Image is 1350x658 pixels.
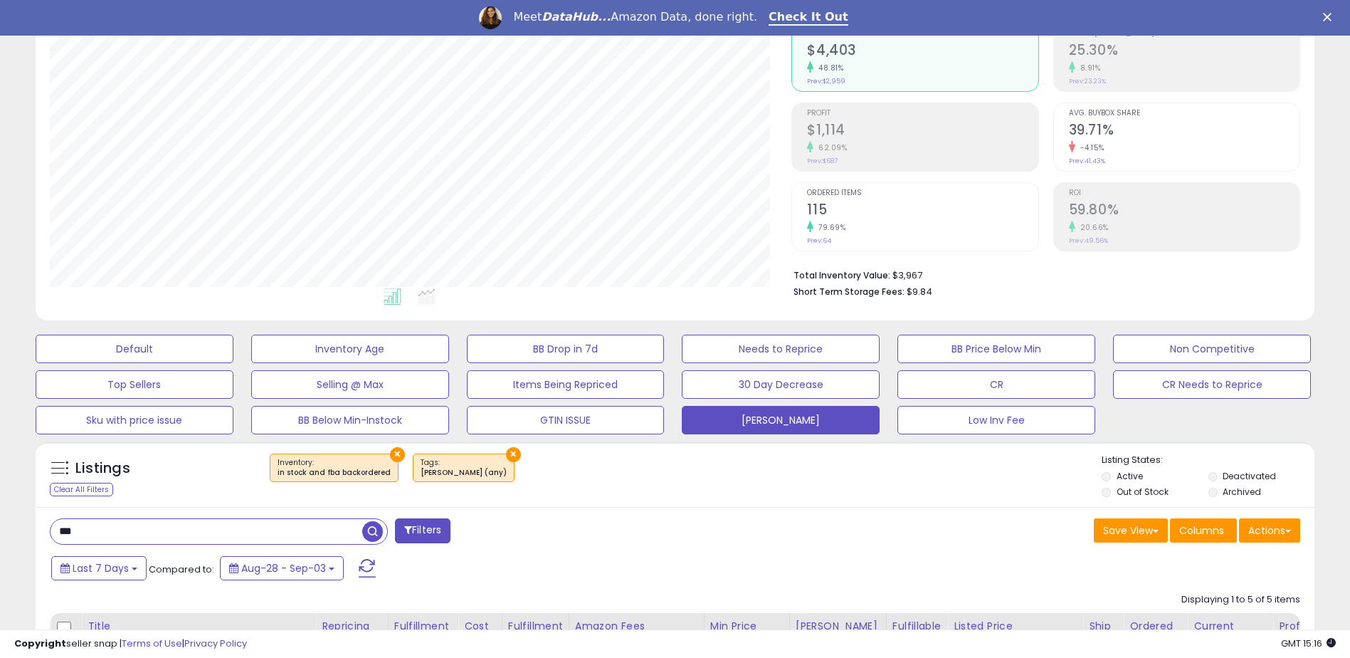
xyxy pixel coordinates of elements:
small: Prev: 49.56% [1069,236,1108,245]
button: [PERSON_NAME] [682,406,880,434]
a: Terms of Use [122,637,182,650]
small: 20.66% [1075,222,1109,233]
img: Profile image for Georgie [479,6,502,29]
button: Columns [1170,518,1237,543]
a: Privacy Policy [184,637,247,650]
span: Tags : [421,457,507,479]
label: Deactivated [1223,470,1276,482]
span: 2025-09-11 15:16 GMT [1281,637,1336,650]
small: Prev: $687 [807,157,838,165]
h2: 59.80% [1069,202,1299,221]
div: Displaying 1 to 5 of 5 items [1181,593,1300,607]
h2: $1,114 [807,122,1038,141]
label: Archived [1223,486,1261,498]
i: DataHub... [542,10,611,23]
span: Compared to: [149,563,214,576]
button: BB Below Min-Instock [251,406,449,434]
small: Prev: 64 [807,236,831,245]
span: Revenue [807,30,1038,38]
button: Needs to Reprice [682,335,880,363]
button: CR [897,370,1095,399]
button: Filters [395,518,450,543]
span: Aug-28 - Sep-03 [241,561,326,575]
small: 8.91% [1075,63,1101,73]
small: 62.09% [813,142,847,153]
button: BB Drop in 7d [467,335,665,363]
button: Inventory Age [251,335,449,363]
button: BB Price Below Min [897,335,1095,363]
button: Aug-28 - Sep-03 [220,556,344,580]
span: Profit [807,110,1038,117]
b: Total Inventory Value: [793,269,890,281]
button: Non Competitive [1113,335,1311,363]
button: GTIN ISSUE [467,406,665,434]
button: Items Being Repriced [467,370,665,399]
h2: $4,403 [807,42,1038,61]
li: $3,967 [793,266,1290,283]
label: Active [1117,470,1143,482]
small: 48.81% [813,63,843,73]
span: ROI [1069,189,1299,197]
div: Meet Amazon Data, done right. [513,10,757,24]
div: [PERSON_NAME] (any) [421,468,507,478]
small: Prev: 23.23% [1069,77,1106,85]
button: Low Inv Fee [897,406,1095,434]
small: 79.69% [813,222,845,233]
h2: 25.30% [1069,42,1299,61]
span: Last 7 Days [73,561,129,575]
button: Save View [1094,518,1168,543]
small: -4.15% [1075,142,1104,153]
button: Default [36,335,233,363]
button: × [390,447,405,462]
strong: Copyright [14,637,66,650]
button: Top Sellers [36,370,233,399]
h2: 39.71% [1069,122,1299,141]
span: $9.84 [907,285,932,298]
button: CR Needs to Reprice [1113,370,1311,399]
div: in stock and fba backordered [278,468,391,478]
span: Ordered Items [807,189,1038,197]
button: Actions [1239,518,1300,543]
div: seller snap | | [14,637,247,651]
span: Inventory : [278,457,391,479]
b: Short Term Storage Fees: [793,286,905,298]
div: Close [1323,13,1337,21]
button: Selling @ Max [251,370,449,399]
button: 30 Day Decrease [682,370,880,399]
span: Columns [1179,523,1224,538]
p: Listing States: [1102,454,1314,467]
small: Prev: $2,959 [807,77,845,85]
h2: 115 [807,202,1038,221]
button: Last 7 Days [51,556,147,580]
small: Prev: 41.43% [1069,157,1105,165]
h5: Listings [75,459,130,479]
span: Avg. Buybox Share [1069,110,1299,117]
button: Sku with price issue [36,406,233,434]
button: × [506,447,521,462]
a: Check It Out [769,10,848,26]
span: Profit [PERSON_NAME] [1069,30,1299,38]
div: Clear All Filters [50,483,113,496]
label: Out of Stock [1117,486,1169,498]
